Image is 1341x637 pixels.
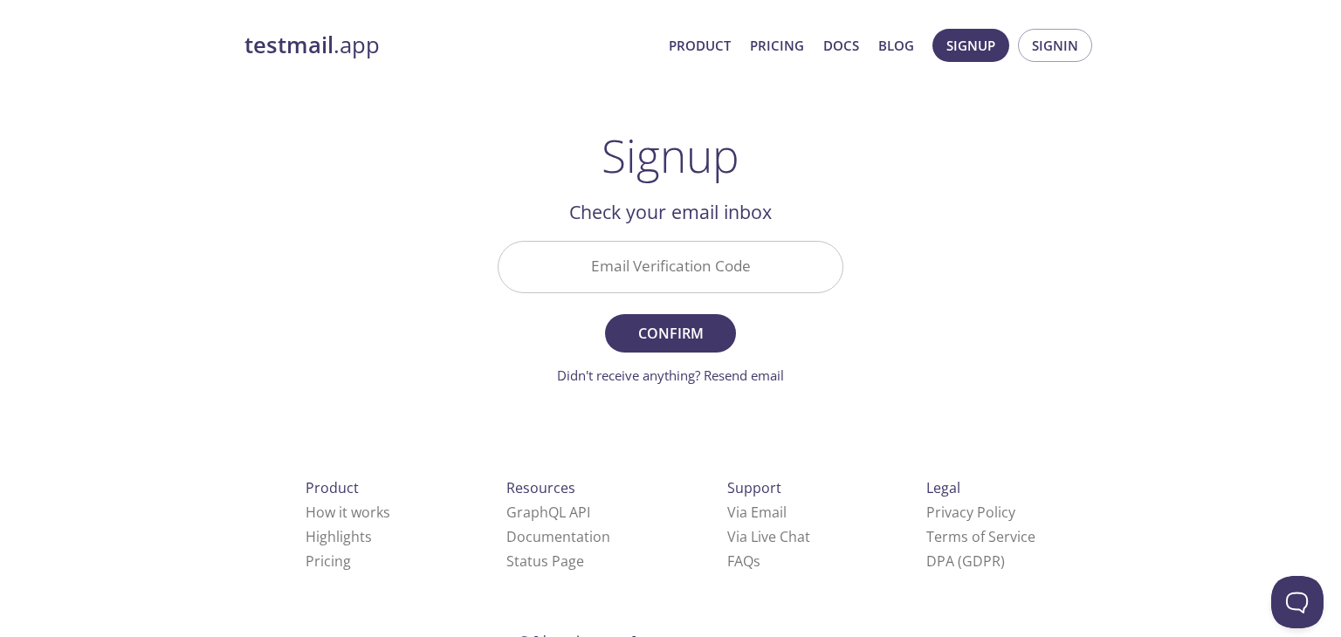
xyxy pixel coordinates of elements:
a: Status Page [506,551,584,571]
h2: Check your email inbox [498,197,843,227]
a: Terms of Service [926,527,1035,546]
a: Didn't receive anything? Resend email [557,366,784,384]
button: Signin [1018,29,1092,62]
a: Docs [823,34,859,57]
span: Signin [1032,34,1078,57]
span: Signup [946,34,995,57]
a: Highlights [306,527,372,546]
span: Legal [926,478,960,497]
strong: testmail [244,30,334,60]
a: Documentation [506,527,610,546]
a: Privacy Policy [926,503,1015,522]
a: Via Email [727,503,787,522]
span: Product [306,478,359,497]
h1: Signup [602,129,739,182]
a: FAQ [727,551,760,571]
a: testmail.app [244,31,655,60]
a: Pricing [306,551,351,571]
iframe: Help Scout Beacon - Open [1271,576,1324,628]
button: Signup [932,29,1009,62]
span: Support [727,478,781,497]
a: GraphQL API [506,503,590,522]
a: Via Live Chat [727,527,810,546]
span: Confirm [624,321,717,346]
button: Confirm [605,314,736,353]
a: Product [669,34,731,57]
a: Blog [878,34,914,57]
a: Pricing [750,34,804,57]
span: Resources [506,478,575,497]
a: DPA (GDPR) [926,551,1005,571]
a: How it works [306,503,390,522]
span: s [753,551,760,571]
